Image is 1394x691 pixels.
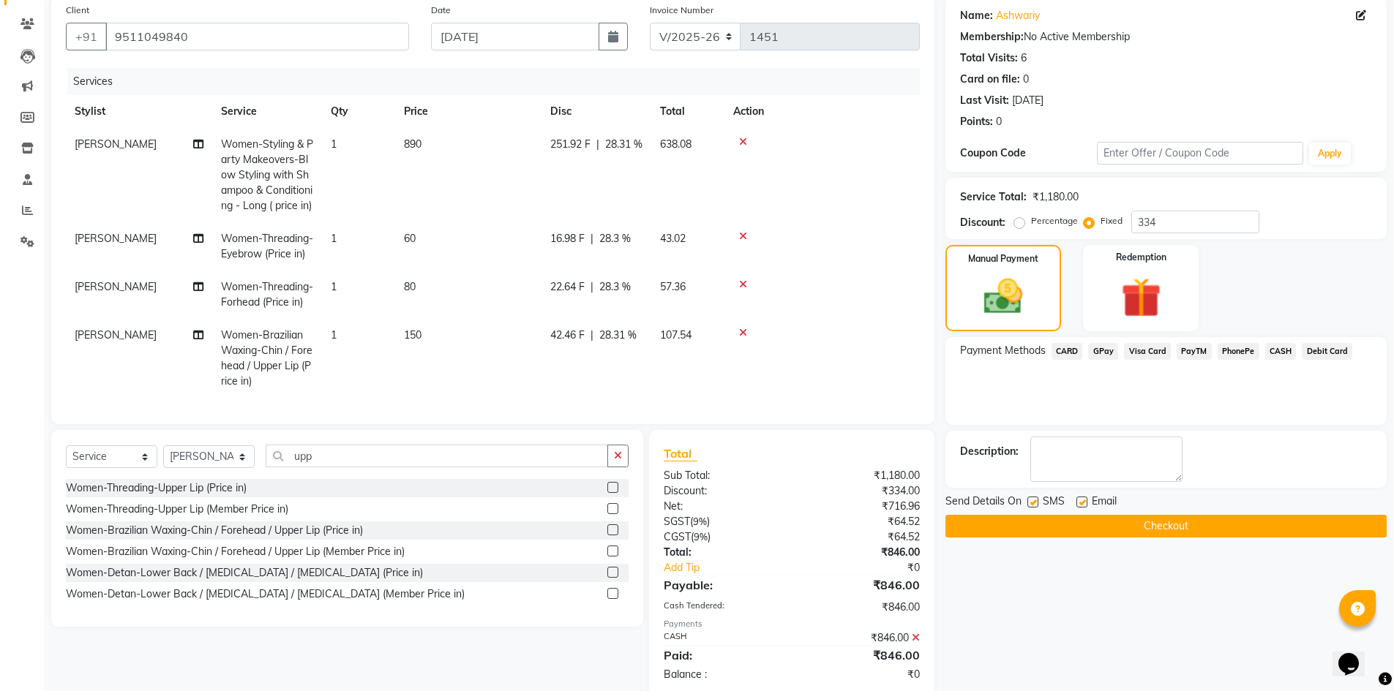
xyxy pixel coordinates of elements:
label: Invoice Number [650,4,713,17]
div: ( ) [653,529,792,545]
div: Coupon Code [960,146,1098,161]
div: 0 [996,114,1002,129]
div: CASH [653,630,792,646]
span: 28.31 % [599,328,637,343]
div: Paid: [653,646,792,664]
span: Visa Card [1124,343,1171,360]
div: ₹1,180.00 [1033,189,1079,205]
th: Qty [322,95,395,128]
div: ₹846.00 [792,545,931,560]
div: Women-Brazilian Waxing-Chin / Forehead / Upper Lip (Price in) [66,523,363,538]
div: Points: [960,114,993,129]
span: Total [664,446,697,461]
div: ₹1,180.00 [792,468,931,483]
div: Payments [664,618,919,630]
span: Women-Brazilian Waxing-Chin / Forehead / Upper Lip (Price in) [221,328,312,388]
span: [PERSON_NAME] [75,328,157,341]
div: Membership: [960,29,1024,45]
label: Percentage [1031,214,1078,227]
th: Total [651,95,724,128]
span: 1 [331,232,337,245]
div: Women-Detan-Lower Back / [MEDICAL_DATA] / [MEDICAL_DATA] (Member Price in) [66,586,465,602]
span: 43.02 [660,232,686,245]
th: Disc [542,95,651,128]
span: [PERSON_NAME] [75,280,157,293]
span: 150 [404,328,421,341]
button: Checkout [945,515,1387,537]
span: 9% [693,516,707,527]
div: 0 [1023,72,1029,87]
th: Stylist [66,95,212,128]
span: PayTM [1177,343,1212,360]
label: Client [66,4,89,17]
label: Manual Payment [968,252,1038,265]
input: Search by Name/Mobile/Email/Code [105,23,409,50]
span: 16.98 F [550,231,585,246]
label: Fixed [1101,214,1123,227]
span: | [596,137,599,152]
span: [PERSON_NAME] [75,232,157,245]
div: Total Visits: [960,50,1018,66]
div: ₹846.00 [792,600,931,615]
div: Discount: [653,483,792,499]
span: Send Details On [945,494,1022,512]
div: ₹846.00 [792,646,931,664]
div: ₹846.00 [792,576,931,594]
span: 107.54 [660,328,692,341]
span: | [591,328,593,343]
div: Women-Threading-Upper Lip (Price in) [66,480,247,496]
span: CARD [1052,343,1083,360]
th: Action [724,95,920,128]
th: Price [395,95,542,128]
div: Sub Total: [653,468,792,483]
span: SMS [1043,494,1065,512]
span: Email [1092,494,1117,512]
input: Enter Offer / Coupon Code [1097,142,1303,165]
span: 638.08 [660,137,692,151]
div: ₹334.00 [792,483,931,499]
a: Ashwariy [996,8,1040,23]
span: 1 [331,280,337,293]
span: | [591,231,593,246]
input: Search or Scan [266,445,608,467]
div: No Active Membership [960,29,1372,45]
div: Services [67,68,931,95]
span: Debit Card [1302,343,1352,360]
div: Women-Brazilian Waxing-Chin / Forehead / Upper Lip (Member Price in) [66,544,405,559]
label: Date [431,4,451,17]
iframe: chat widget [1333,633,1379,676]
div: Balance : [653,667,792,682]
button: Apply [1309,143,1351,165]
span: 251.92 F [550,137,591,152]
div: ₹846.00 [792,630,931,646]
span: | [591,279,593,295]
span: Women-Styling & Party Makeovers-Blow Styling with Shampoo & Conditioning - Long ( price in) [221,137,313,212]
span: 42.46 F [550,328,585,343]
div: ₹0 [815,560,931,575]
span: Payment Methods [960,343,1046,358]
label: Redemption [1116,251,1166,264]
span: 80 [404,280,416,293]
div: Name: [960,8,993,23]
div: ₹0 [792,667,931,682]
th: Service [212,95,322,128]
a: Add Tip [653,560,814,575]
span: 28.3 % [599,279,631,295]
div: ₹64.52 [792,514,931,529]
span: Women-Threading-Forhead (Price in) [221,280,313,309]
span: PhonePe [1218,343,1259,360]
div: 6 [1021,50,1027,66]
img: _gift.svg [1109,273,1174,322]
span: 28.3 % [599,231,631,246]
span: CASH [1265,343,1297,360]
div: Description: [960,444,1019,459]
div: Card on file: [960,72,1020,87]
span: [PERSON_NAME] [75,137,157,151]
div: Service Total: [960,189,1027,205]
img: _cash.svg [972,274,1035,319]
span: 60 [404,232,416,245]
span: 9% [694,531,708,543]
span: SGST [664,515,690,528]
span: 890 [404,137,421,151]
div: Cash Tendered: [653,600,792,615]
